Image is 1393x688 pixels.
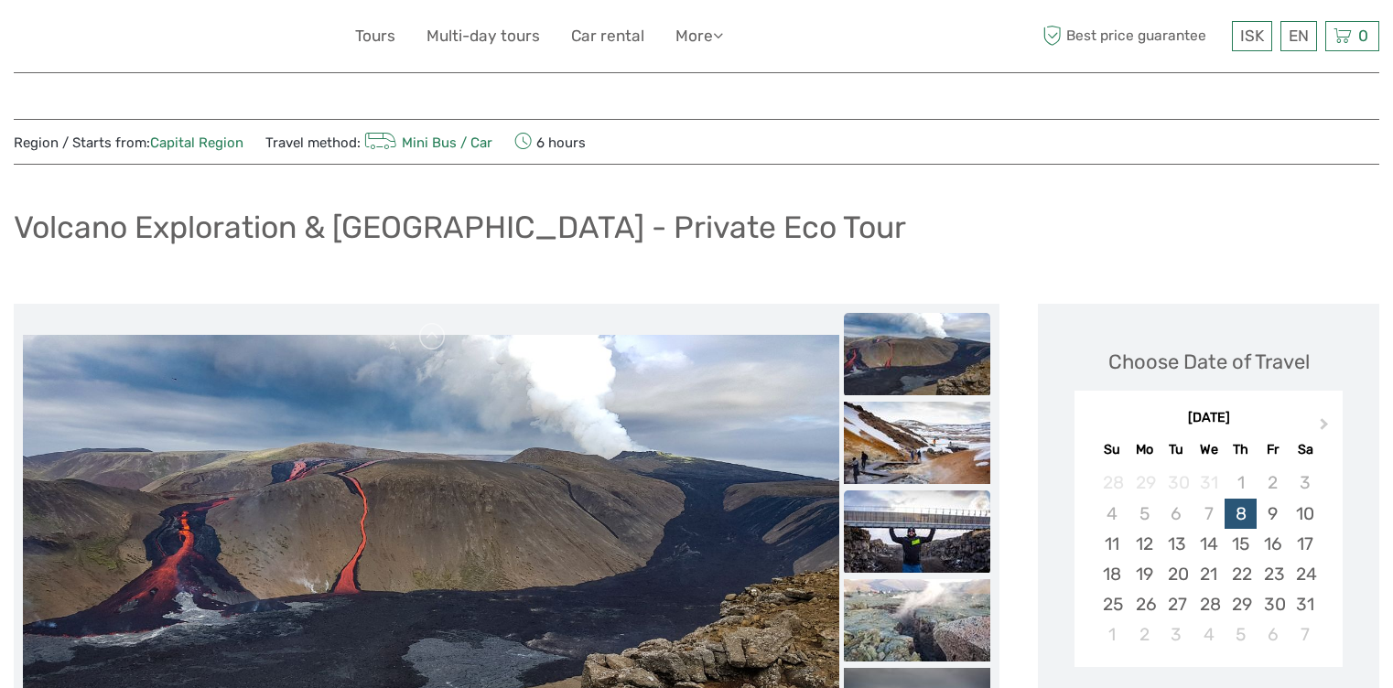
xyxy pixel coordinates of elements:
div: We [1193,437,1225,462]
span: Region / Starts from: [14,134,243,153]
span: Travel method: [265,129,492,155]
a: Mini Bus / Car [361,134,492,151]
div: Th [1225,437,1257,462]
span: 6 hours [514,129,586,155]
div: Not available Wednesday, January 7th, 2026 [1193,499,1225,529]
div: Choose Friday, January 9th, 2026 [1257,499,1289,529]
div: month 2026-01 [1080,468,1336,650]
div: Choose Thursday, January 15th, 2026 [1225,529,1257,559]
button: Next Month [1312,414,1341,443]
a: Car rental [571,23,644,49]
img: ddcf16fa0ca640278f917224e47ccf59_slider_thumbnail.jpeg [844,579,990,661]
div: Choose Sunday, January 11th, 2026 [1096,529,1128,559]
div: Choose Friday, January 16th, 2026 [1257,529,1289,559]
div: Tu [1161,437,1193,462]
div: Choose Saturday, January 31st, 2026 [1289,589,1321,619]
div: Choose Saturday, January 24th, 2026 [1289,559,1321,589]
a: Multi-day tours [427,23,540,49]
div: Sa [1289,437,1321,462]
div: Choose Thursday, January 22nd, 2026 [1225,559,1257,589]
div: Mo [1128,437,1161,462]
span: ISK [1240,27,1264,45]
div: Not available Wednesday, December 31st, 2025 [1193,468,1225,498]
div: Choose Tuesday, January 20th, 2026 [1161,559,1193,589]
div: Choose Wednesday, January 28th, 2026 [1193,589,1225,619]
div: Choose Monday, January 19th, 2026 [1128,559,1161,589]
div: [DATE] [1074,409,1343,428]
div: Choose Saturday, January 17th, 2026 [1289,529,1321,559]
span: 0 [1355,27,1371,45]
div: Choose Monday, January 26th, 2026 [1128,589,1161,619]
div: Choose Wednesday, February 4th, 2026 [1193,619,1225,650]
div: Not available Tuesday, December 30th, 2025 [1161,468,1193,498]
div: Not available Saturday, January 3rd, 2026 [1289,468,1321,498]
span: Best price guarantee [1038,21,1227,51]
a: More [675,23,723,49]
div: Choose Tuesday, January 13th, 2026 [1161,529,1193,559]
div: Choose Monday, February 2nd, 2026 [1128,619,1161,650]
img: 632-1a1f61c2-ab70-46c5-a88f-57c82c74ba0d_logo_small.jpg [14,14,107,59]
div: Choose Thursday, January 8th, 2026 [1225,499,1257,529]
img: b6abc02fd684417fa1f2c07856e75e15_slider_thumbnail.jpeg [844,313,990,395]
div: EN [1280,21,1317,51]
div: Not available Tuesday, January 6th, 2026 [1161,499,1193,529]
div: Choose Date of Travel [1108,348,1310,376]
div: Choose Wednesday, January 21st, 2026 [1193,559,1225,589]
div: Not available Monday, December 29th, 2025 [1128,468,1161,498]
div: Fr [1257,437,1289,462]
div: Not available Thursday, January 1st, 2026 [1225,468,1257,498]
div: Not available Sunday, December 28th, 2025 [1096,468,1128,498]
div: Choose Wednesday, January 14th, 2026 [1193,529,1225,559]
a: Capital Region [150,134,243,151]
div: Choose Monday, January 12th, 2026 [1128,529,1161,559]
div: Choose Thursday, February 5th, 2026 [1225,619,1257,650]
div: Not available Monday, January 5th, 2026 [1128,499,1161,529]
div: Choose Friday, January 23rd, 2026 [1257,559,1289,589]
div: Not available Sunday, January 4th, 2026 [1096,499,1128,529]
div: Choose Saturday, February 7th, 2026 [1289,619,1321,650]
img: 7b1b7b7e0ed942c9902c3e413820bbc6_slider_thumbnail.jpeg [844,490,990,573]
div: Choose Friday, January 30th, 2026 [1257,589,1289,619]
div: Choose Friday, February 6th, 2026 [1257,619,1289,650]
div: Choose Sunday, January 25th, 2026 [1096,589,1128,619]
div: Su [1096,437,1128,462]
div: Choose Tuesday, January 27th, 2026 [1161,589,1193,619]
div: Choose Thursday, January 29th, 2026 [1225,589,1257,619]
div: Choose Tuesday, February 3rd, 2026 [1161,619,1193,650]
div: Choose Sunday, January 18th, 2026 [1096,559,1128,589]
div: Choose Saturday, January 10th, 2026 [1289,499,1321,529]
img: 4c80a139204b431f9215ac2f9575d08e_slider_thumbnail.jpeg [844,402,990,484]
div: Not available Friday, January 2nd, 2026 [1257,468,1289,498]
h1: Volcano Exploration & [GEOGRAPHIC_DATA] - Private Eco Tour [14,209,906,246]
a: Tours [355,23,395,49]
div: Choose Sunday, February 1st, 2026 [1096,619,1128,650]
